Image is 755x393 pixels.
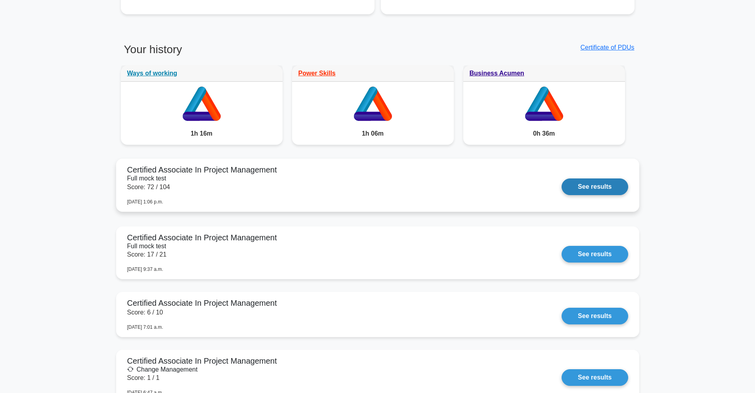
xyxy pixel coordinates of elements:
div: 0h 36m [463,123,625,145]
div: 1h 06m [292,123,454,145]
a: Ways of working [127,70,178,77]
a: See results [562,369,628,386]
a: See results [562,308,628,324]
h3: Your history [121,43,373,63]
a: Certificate of PDUs [580,44,634,51]
div: 1h 16m [121,123,283,145]
a: Power Skills [298,70,336,77]
a: Business Acumen [470,70,524,77]
a: See results [562,246,628,263]
a: See results [562,178,628,195]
